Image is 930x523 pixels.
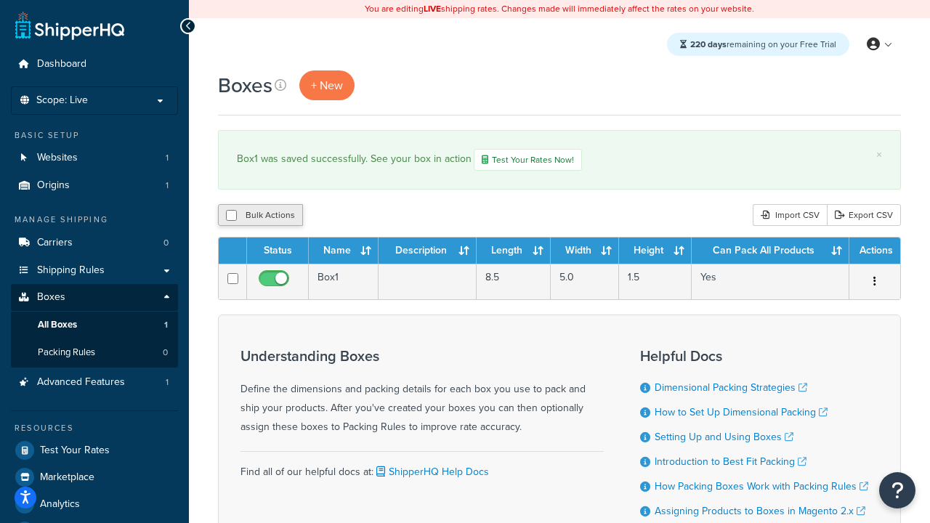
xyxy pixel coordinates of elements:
div: Manage Shipping [11,214,178,226]
li: Carriers [11,230,178,256]
a: Websites 1 [11,145,178,171]
h3: Understanding Boxes [240,348,604,364]
td: Yes [692,264,849,299]
th: Actions [849,238,900,264]
li: Boxes [11,284,178,367]
a: Shipping Rules [11,257,178,284]
span: Analytics [40,498,80,511]
h3: Helpful Docs [640,348,868,364]
span: 0 [163,237,169,249]
li: Advanced Features [11,369,178,396]
span: 1 [166,152,169,164]
div: Resources [11,422,178,434]
td: Box1 [309,264,379,299]
div: remaining on your Free Trial [667,33,849,56]
span: Test Your Rates [40,445,110,457]
th: Status [247,238,309,264]
li: Packing Rules [11,339,178,366]
span: 1 [164,319,168,331]
a: Marketplace [11,464,178,490]
div: Import CSV [753,204,827,226]
a: Dashboard [11,51,178,78]
th: Length : activate to sort column ascending [477,238,551,264]
a: Carriers 0 [11,230,178,256]
button: Open Resource Center [879,472,915,508]
span: Carriers [37,237,73,249]
th: Name : activate to sort column ascending [309,238,379,264]
span: 1 [166,179,169,192]
a: Setting Up and Using Boxes [655,429,793,445]
th: Height : activate to sort column ascending [619,238,692,264]
a: Advanced Features 1 [11,369,178,396]
td: 1.5 [619,264,692,299]
a: Packing Rules 0 [11,339,178,366]
h1: Boxes [218,71,272,100]
th: Can Pack All Products : activate to sort column ascending [692,238,849,264]
a: ShipperHQ Help Docs [373,464,489,479]
a: How Packing Boxes Work with Packing Rules [655,479,868,494]
a: Dimensional Packing Strategies [655,380,807,395]
a: ShipperHQ Home [15,11,124,40]
span: All Boxes [38,319,77,331]
td: 5.0 [551,264,619,299]
div: Box1 was saved successfully. See your box in action [237,149,882,171]
span: Scope: Live [36,94,88,107]
a: All Boxes 1 [11,312,178,338]
span: Origins [37,179,70,192]
span: Boxes [37,291,65,304]
a: Origins 1 [11,172,178,199]
li: Websites [11,145,178,171]
th: Width : activate to sort column ascending [551,238,619,264]
a: Test Your Rates Now! [474,149,582,171]
a: Introduction to Best Fit Packing [655,454,806,469]
b: LIVE [424,2,441,15]
span: Packing Rules [38,346,95,359]
span: Advanced Features [37,376,125,389]
span: 0 [163,346,168,359]
a: How to Set Up Dimensional Packing [655,405,828,420]
span: + New [311,77,343,94]
a: Analytics [11,491,178,517]
a: Boxes [11,284,178,311]
a: Export CSV [827,204,901,226]
li: All Boxes [11,312,178,338]
li: Origins [11,172,178,199]
span: Marketplace [40,471,94,484]
span: 1 [166,376,169,389]
a: × [876,149,882,161]
span: Dashboard [37,58,86,70]
a: Assigning Products to Boxes in Magento 2.x [655,503,865,519]
strong: 220 days [690,38,727,51]
button: Bulk Actions [218,204,303,226]
span: Websites [37,152,78,164]
a: Test Your Rates [11,437,178,463]
th: Description : activate to sort column ascending [379,238,477,264]
div: Find all of our helpful docs at: [240,451,604,482]
div: Basic Setup [11,129,178,142]
span: Shipping Rules [37,264,105,277]
div: Define the dimensions and packing details for each box you use to pack and ship your products. Af... [240,348,604,437]
td: 8.5 [477,264,551,299]
a: + New [299,70,355,100]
